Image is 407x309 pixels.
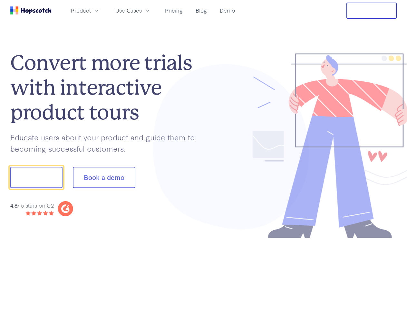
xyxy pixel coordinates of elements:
button: Free Trial [346,3,397,19]
h1: Convert more trials with interactive product tours [10,51,204,125]
button: Product [67,5,104,16]
a: Demo [217,5,237,16]
span: Product [71,6,91,14]
button: Book a demo [73,167,135,188]
p: Educate users about your product and guide them to becoming successful customers. [10,132,204,154]
a: Home [10,6,52,14]
a: Blog [193,5,209,16]
button: Show me! [10,167,63,188]
a: Pricing [162,5,185,16]
button: Use Cases [111,5,155,16]
span: Use Cases [115,6,142,14]
div: / 5 stars on G2 [10,201,54,210]
strong: 4.8 [10,201,17,209]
